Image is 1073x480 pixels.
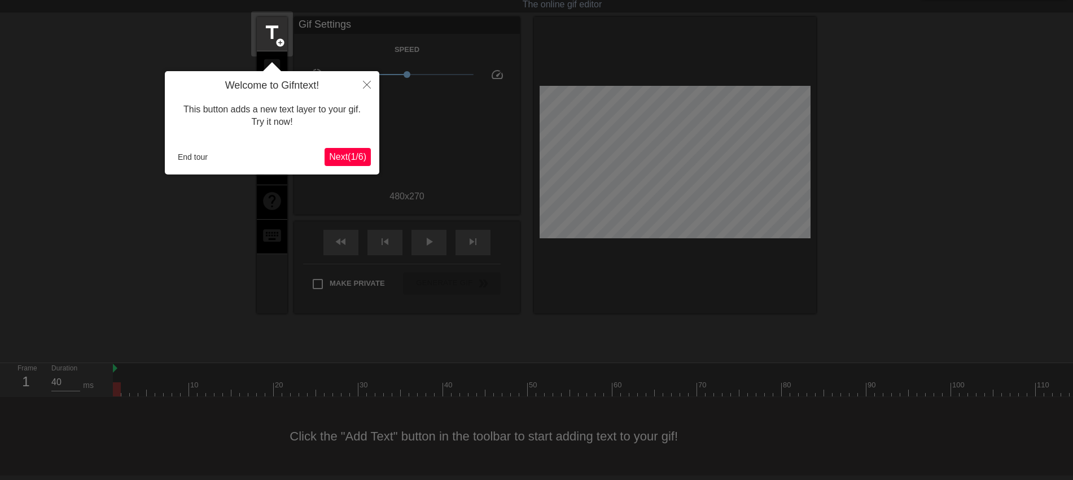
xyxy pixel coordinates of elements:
[325,148,371,166] button: Next
[329,152,366,162] span: Next ( 1 / 6 )
[354,71,379,97] button: Close
[173,80,371,92] h4: Welcome to Gifntext!
[173,92,371,140] div: This button adds a new text layer to your gif. Try it now!
[173,149,212,165] button: End tour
